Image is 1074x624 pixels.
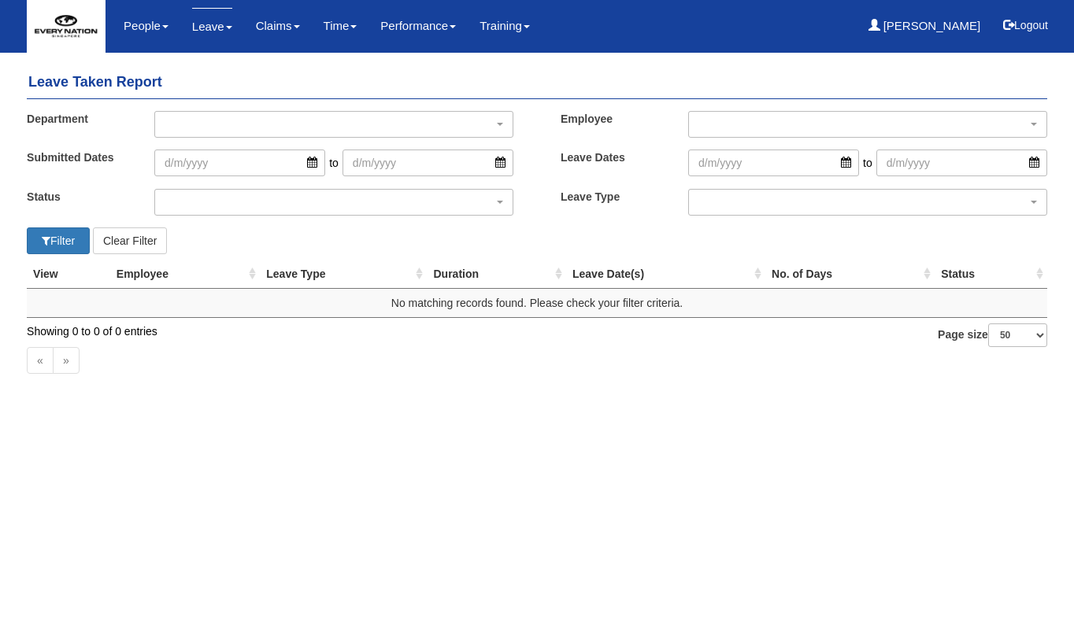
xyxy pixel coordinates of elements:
input: d/m/yyyy [343,150,513,176]
label: Department [15,111,143,127]
th: Duration : activate to sort column ascending [427,260,566,289]
button: Filter [27,227,90,254]
label: Page size [938,323,1047,347]
th: Leave Date(s) : activate to sort column ascending [566,260,765,289]
a: » [53,347,80,374]
span: to [859,150,876,176]
a: Performance [380,8,456,44]
input: d/m/yyyy [154,150,325,176]
th: Status : activate to sort column ascending [935,260,1047,289]
a: Claims [256,8,300,44]
label: Leave Type [549,189,676,205]
h4: Leave Taken Report [27,67,1047,99]
a: [PERSON_NAME] [868,8,981,44]
th: No. of Days : activate to sort column ascending [765,260,935,289]
th: Employee : activate to sort column ascending [110,260,260,289]
input: d/m/yyyy [876,150,1047,176]
label: Submitted Dates [15,150,143,165]
td: No matching records found. Please check your filter criteria. [27,288,1047,317]
a: Time [324,8,357,44]
span: to [325,150,343,176]
input: d/m/yyyy [688,150,859,176]
a: « [27,347,54,374]
label: Leave Dates [549,150,676,165]
label: Status [15,189,143,205]
th: Leave Type : activate to sort column ascending [260,260,427,289]
a: Leave [192,8,232,45]
select: Page size [988,323,1047,347]
label: Employee [549,111,676,127]
button: Logout [992,6,1059,44]
a: Training [480,8,530,44]
th: View [27,260,110,289]
a: People [124,8,169,44]
button: Clear Filter [93,227,167,254]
